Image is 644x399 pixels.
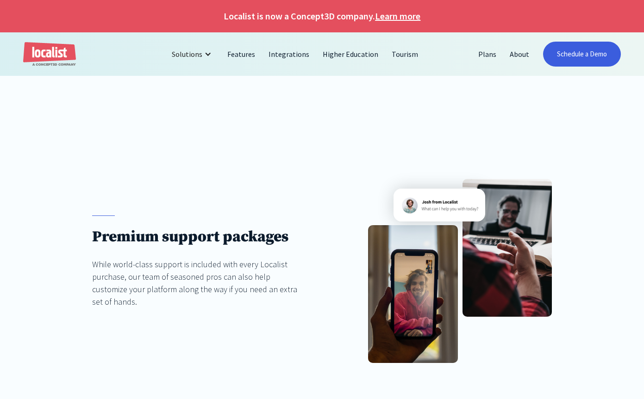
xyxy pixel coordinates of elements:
[503,43,536,65] a: About
[472,43,503,65] a: Plans
[543,42,621,67] a: Schedule a Demo
[92,258,299,308] div: While world-class support is included with every Localist purchase, our team of seasoned pros can...
[165,43,221,65] div: Solutions
[262,43,316,65] a: Integrations
[92,227,299,246] h1: Premium support packages
[375,9,420,23] a: Learn more
[385,43,425,65] a: Tourism
[172,49,202,60] div: Solutions
[221,43,262,65] a: Features
[316,43,385,65] a: Higher Education
[23,42,76,67] a: home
